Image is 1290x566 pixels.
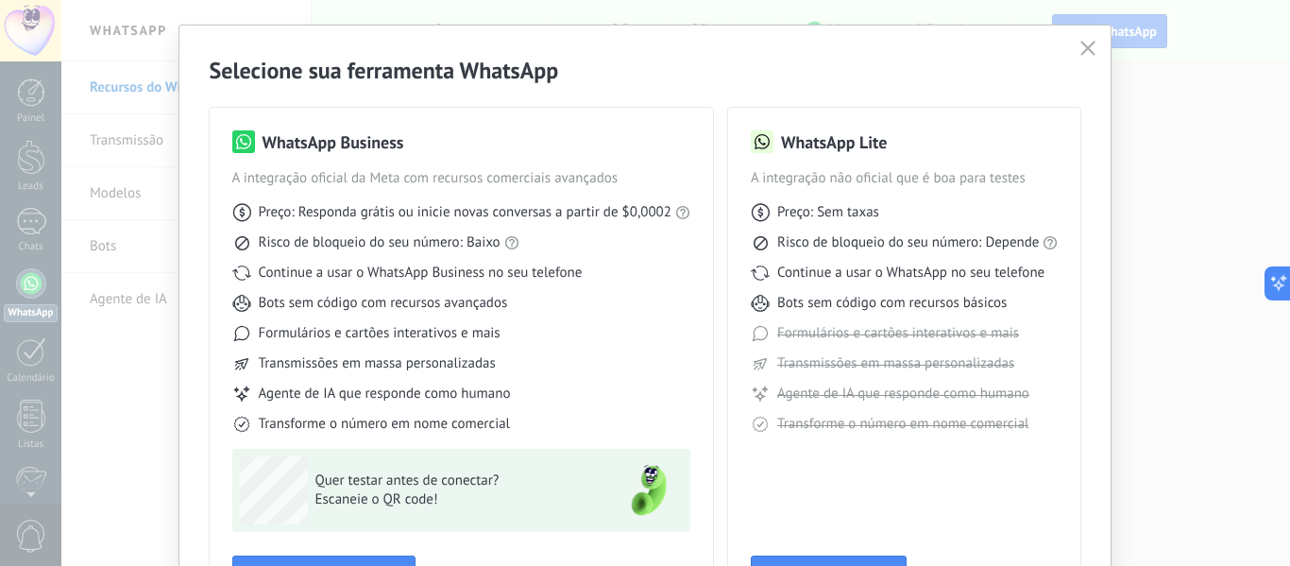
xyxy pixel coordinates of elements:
span: Continue a usar o WhatsApp Business no seu telefone [259,264,583,283]
h3: WhatsApp Business [263,130,404,154]
h3: WhatsApp Lite [781,130,887,154]
span: Transmissões em massa personalizadas [777,354,1014,373]
span: Agente de IA que responde como humano [777,385,1029,403]
span: Preço: Responda grátis ou inicie novas conversas a partir de $0,0002 [259,203,671,222]
span: Transforme o número em nome comercial [777,415,1028,434]
span: A integração oficial da Meta com recursos comerciais avançados [232,169,690,188]
span: Transmissões em massa personalizadas [259,354,496,373]
span: Quer testar antes de conectar? [315,472,591,490]
img: green-phone.png [615,456,683,524]
span: Formulários e cartões interativos e mais [259,324,501,343]
span: Agente de IA que responde como humano [259,385,511,403]
span: Bots sem código com recursos avançados [259,294,508,313]
span: Formulários e cartões interativos e mais [777,324,1019,343]
span: Bots sem código com recursos básicos [777,294,1007,313]
span: Escaneie o QR code! [315,490,591,509]
span: Risco de bloqueio do seu número: Depende [777,233,1040,252]
span: Preço: Sem taxas [777,203,879,222]
span: Continue a usar o WhatsApp no seu telefone [777,264,1044,283]
span: Risco de bloqueio do seu número: Baixo [259,233,501,252]
h2: Selecione sua ferramenta WhatsApp [210,56,1081,85]
span: Transforme o número em nome comercial [259,415,510,434]
span: A integração não oficial que é boa para testes [751,169,1059,188]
